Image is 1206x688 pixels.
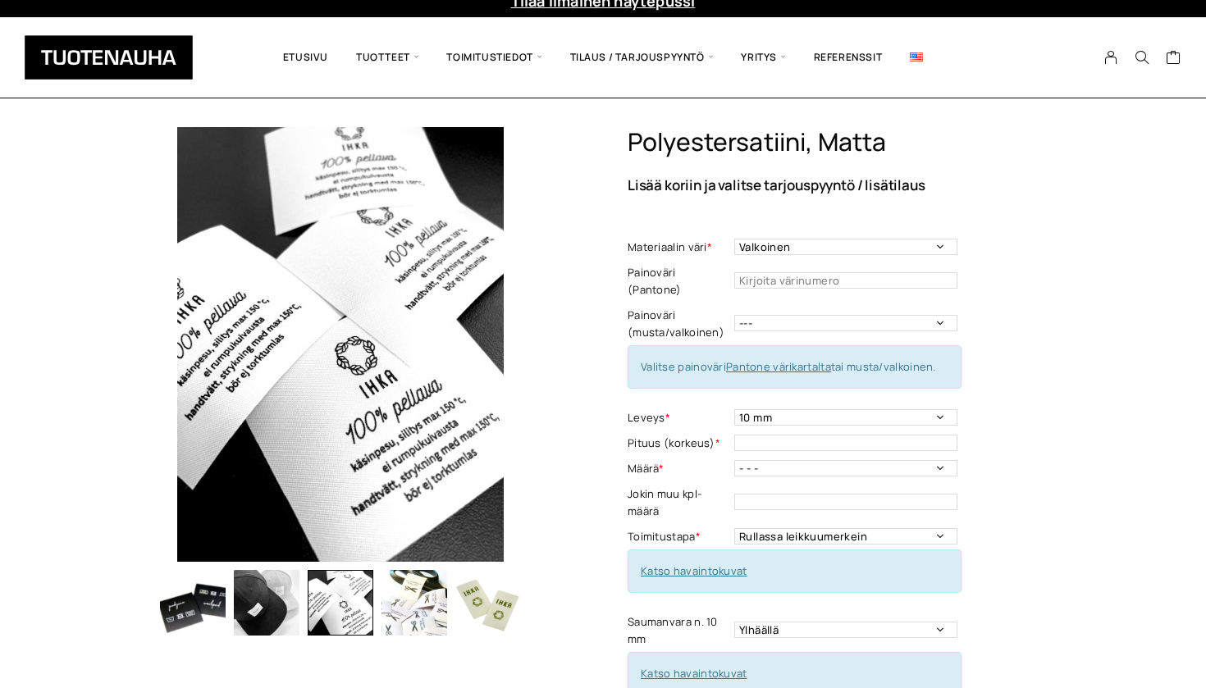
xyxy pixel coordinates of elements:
[628,409,730,426] label: Leveys
[628,239,730,256] label: Materiaalin väri
[727,30,799,85] span: Yritys
[1166,49,1181,69] a: Cart
[641,666,747,681] a: Katso havaintokuvat
[628,460,730,477] label: Määrä
[641,359,936,374] span: Valitse painoväri tai musta/valkoinen.
[234,570,299,636] img: Polyestersatiini, matta 2
[628,485,730,520] label: Jokin muu kpl-määrä
[628,264,730,298] label: Painoväri (Pantone)
[1126,50,1158,65] button: Search
[432,30,555,85] span: Toimitustiedot
[628,127,1083,157] h1: Polyestersatiini, matta
[628,178,1083,192] p: Lisää koriin ja valitse tarjouspyyntö / lisätilaus
[556,30,728,85] span: Tilaus / Tarjouspyyntö
[726,359,831,374] a: Pantone värikartalta
[628,613,730,648] label: Saumanvara n. 10 mm
[910,52,923,62] img: English
[734,272,957,289] input: Kirjoita värinumero
[1095,50,1127,65] a: My Account
[381,570,447,636] img: Polyestersatiini, matta 4
[628,528,730,545] label: Toimitustapa
[160,570,226,636] img: Polyestersatiini, matta 1
[800,30,897,85] a: Referenssit
[123,127,558,562] img: Tuotenauha Polyesterisatiini Ihka
[25,35,193,80] img: Tuotenauha Oy
[269,30,342,85] a: Etusivu
[641,563,747,578] a: Katso havaintokuvat
[628,307,730,341] label: Painoväri (musta/valkoinen)
[342,30,432,85] span: Tuotteet
[628,435,730,452] label: Pituus (korkeus)
[455,570,521,636] img: Polyestersatiini, matta 5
